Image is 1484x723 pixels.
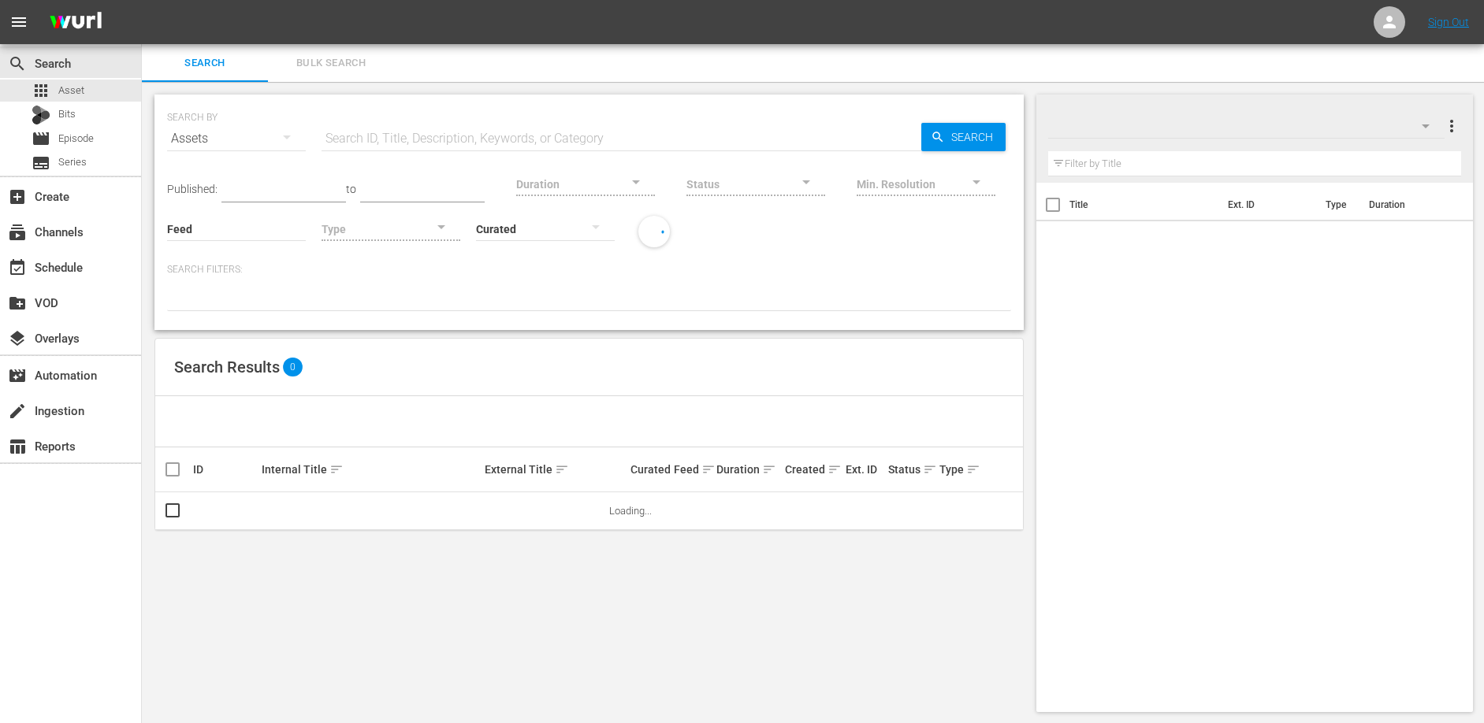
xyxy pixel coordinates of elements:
span: more_vert [1442,117,1461,135]
div: Curated [630,463,668,476]
span: Automation [8,366,27,385]
th: Title [1069,183,1218,227]
div: Duration [716,460,780,479]
span: Search [945,123,1006,151]
span: Episode [32,129,50,148]
span: Search Results [174,358,280,376]
span: sort [828,462,842,476]
span: Asset [58,83,84,98]
span: Ingestion [8,402,27,421]
th: Duration [1359,183,1454,227]
span: Schedule [8,258,27,277]
span: menu [9,13,28,32]
img: ans4CAIJ8jUAAAAAAAAAAAAAAAAAAAAAAAAgQb4GAAAAAAAAAAAAAAAAAAAAAAAAJMjXAAAAAAAAAAAAAAAAAAAAAAAAgAT5G... [38,4,113,41]
div: Internal Title [262,460,480,479]
span: sort [923,462,937,476]
div: Ext. ID [846,463,883,476]
div: Assets [167,117,306,161]
div: Status [888,460,935,479]
span: Create [8,187,27,206]
span: sort [701,462,716,476]
div: Bits [32,106,50,124]
span: Channels [8,223,27,242]
span: Search [151,54,258,72]
a: Sign Out [1428,16,1469,28]
span: Published: [167,183,218,195]
span: sort [555,462,569,476]
span: Series [32,154,50,172]
span: sort [762,462,776,476]
span: Asset [32,81,50,100]
span: Loading... [609,505,652,517]
span: sort [966,462,980,476]
div: Feed [674,460,712,479]
span: Search [8,54,27,73]
button: more_vert [1442,107,1461,145]
div: Type [939,460,969,479]
span: 0 [283,358,303,376]
span: Overlays [8,329,27,348]
span: sort [329,462,344,476]
span: Reports [8,437,27,456]
th: Type [1316,183,1359,227]
div: ID [193,463,257,476]
div: Created [785,460,840,479]
p: Search Filters: [167,263,1011,276]
span: Bulk Search [277,54,385,72]
span: VOD [8,294,27,313]
span: Series [58,154,87,170]
button: Search [921,123,1006,151]
span: Episode [58,131,94,146]
span: to [346,183,356,195]
div: External Title [485,460,626,479]
span: Bits [58,106,76,122]
th: Ext. ID [1218,183,1316,227]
